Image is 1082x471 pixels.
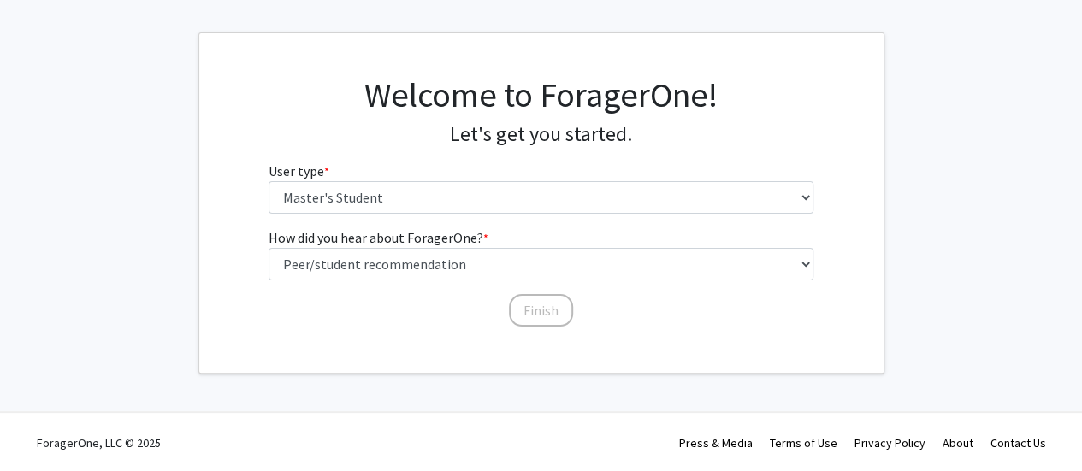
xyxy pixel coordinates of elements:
a: Terms of Use [770,435,837,450]
a: About [943,435,973,450]
h1: Welcome to ForagerOne! [269,74,813,115]
iframe: Chat [13,394,73,458]
h4: Let's get you started. [269,122,813,147]
a: Press & Media [679,435,753,450]
label: How did you hear about ForagerOne? [269,227,488,248]
label: User type [269,161,329,181]
a: Privacy Policy [854,435,925,450]
button: Finish [509,294,573,327]
a: Contact Us [990,435,1046,450]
